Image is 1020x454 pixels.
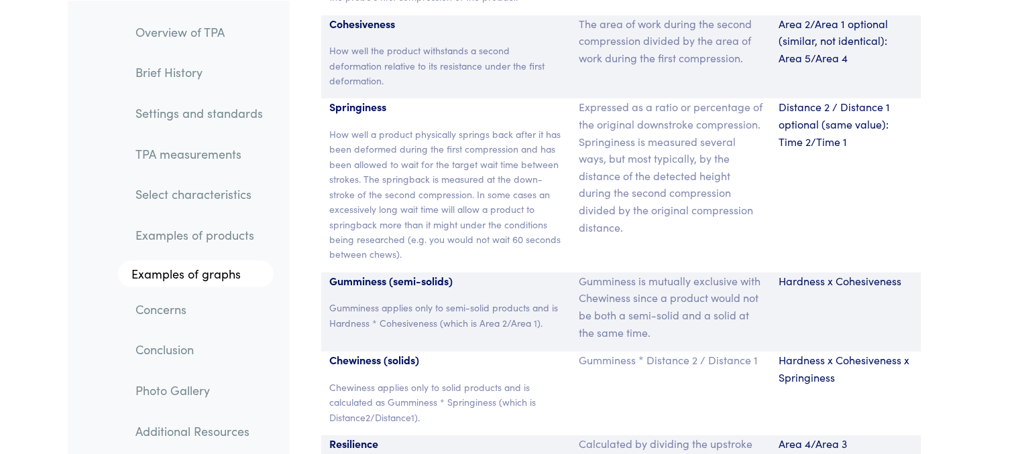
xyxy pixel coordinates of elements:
[329,127,563,262] p: How well a product physically springs back after it has been deformed during the first compressio...
[125,97,274,128] a: Settings and standards
[125,57,274,88] a: Brief History
[125,415,274,446] a: Additional Resources
[329,43,563,88] p: How well the product withstands a second deformation relative to its resistance under the first d...
[779,273,913,290] p: Hardness x Cohesiveness
[329,435,563,453] p: Resilience
[329,380,563,425] p: Chewiness applies only to solid products and is calculated as Gumminess * Springiness (which is D...
[329,98,563,116] p: Springiness
[125,220,274,250] a: Examples of products
[329,352,563,369] p: Chewiness (solids)
[125,138,274,169] a: TPA measurements
[125,334,274,365] a: Conclusion
[329,300,563,330] p: Gumminess applies only to semi-solid products and is Hardness * Cohesiveness (which is Area 2/Are...
[779,15,913,67] p: Area 2/Area 1 optional (similar, not identical): Area 5/Area 4
[125,179,274,210] a: Select characteristics
[579,352,762,369] p: Gumminess * Distance 2 / Distance 1
[779,352,913,386] p: Hardness x Cohesiveness x Springiness
[125,293,274,324] a: Concerns
[779,435,913,453] p: Area 4/Area 3
[125,16,274,47] a: Overview of TPA
[579,98,762,236] p: Expressed as a ratio or percentage of the original downstroke compression. Springiness is measure...
[579,15,762,67] p: The area of work during the second compression divided by the area of work during the first compr...
[125,374,274,405] a: Photo Gallery
[779,98,913,150] p: Distance 2 / Distance 1 optional (same value): Time 2/Time 1
[329,15,563,33] p: Cohesiveness
[118,260,274,287] a: Examples of graphs
[579,273,762,341] p: Gumminess is mutually exclusive with Chewiness since a product would not be both a semi-solid and...
[329,273,563,290] p: Gumminess (semi-solids)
